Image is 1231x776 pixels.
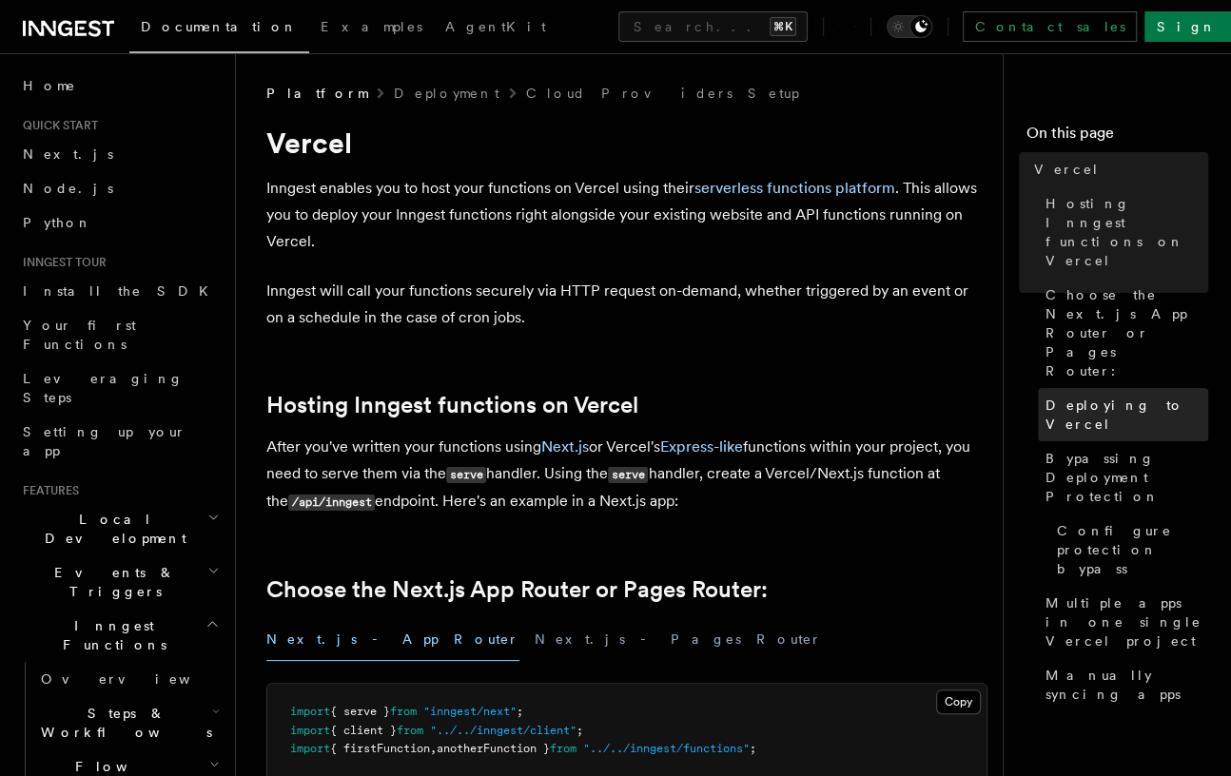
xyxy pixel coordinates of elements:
[266,175,987,255] p: Inngest enables you to host your functions on Vercel using their . This allows you to deploy your...
[430,742,437,755] span: ,
[576,724,583,737] span: ;
[430,724,576,737] span: "../../inngest/client"
[15,563,207,601] span: Events & Triggers
[290,742,330,755] span: import
[321,19,422,34] span: Examples
[266,576,768,603] a: Choose the Next.js App Router or Pages Router:
[266,434,987,515] p: After you've written your functions using or Vercel's functions within your project, you need to ...
[290,705,330,718] span: import
[1038,441,1208,514] a: Bypassing Deployment Protection
[15,308,224,361] a: Your first Functions
[330,742,430,755] span: { firstFunction
[446,467,486,483] code: serve
[887,15,932,38] button: Toggle dark mode
[445,19,546,34] span: AgentKit
[23,283,220,299] span: Install the SDK
[41,671,237,687] span: Overview
[288,495,375,511] code: /api/inngest
[15,118,98,133] span: Quick start
[330,705,390,718] span: { serve }
[266,126,987,160] h1: Vercel
[330,724,397,737] span: { client }
[1057,521,1208,578] span: Configure protection bypass
[23,371,184,405] span: Leveraging Steps
[1045,449,1208,506] span: Bypassing Deployment Protection
[583,742,750,755] span: "../../inngest/functions"
[437,742,550,755] span: anotherFunction }
[1045,194,1208,270] span: Hosting Inngest functions on Vercel
[1045,666,1208,704] span: Manually syncing apps
[15,502,224,555] button: Local Development
[290,724,330,737] span: import
[15,415,224,468] a: Setting up your app
[23,215,92,230] span: Python
[15,171,224,205] a: Node.js
[397,724,423,737] span: from
[390,705,417,718] span: from
[750,742,756,755] span: ;
[618,11,808,42] button: Search...⌘K
[23,76,76,95] span: Home
[266,392,638,418] a: Hosting Inngest functions on Vercel
[15,510,207,548] span: Local Development
[266,278,987,331] p: Inngest will call your functions securely via HTTP request on-demand, whether triggered by an eve...
[15,483,79,498] span: Features
[33,704,212,742] span: Steps & Workflows
[1026,152,1208,186] a: Vercel
[394,84,499,103] a: Deployment
[141,19,298,34] span: Documentation
[23,146,113,162] span: Next.js
[23,181,113,196] span: Node.js
[434,6,557,51] a: AgentKit
[15,361,224,415] a: Leveraging Steps
[1038,388,1208,441] a: Deploying to Vercel
[541,437,589,456] a: Next.js
[517,705,523,718] span: ;
[309,6,434,51] a: Examples
[23,424,186,458] span: Setting up your app
[1034,160,1100,179] span: Vercel
[15,616,205,654] span: Inngest Functions
[15,555,224,609] button: Events & Triggers
[1038,186,1208,278] a: Hosting Inngest functions on Vercel
[936,689,981,714] button: Copy
[660,437,743,456] a: Express-like
[1049,514,1208,586] a: Configure protection bypass
[1045,593,1208,650] span: Multiple apps in one single Vercel project
[23,318,136,352] span: Your first Functions
[266,618,519,661] button: Next.js - App Router
[608,467,648,483] code: serve
[1038,658,1208,711] a: Manually syncing apps
[963,11,1137,42] a: Contact sales
[33,662,224,696] a: Overview
[129,6,309,53] a: Documentation
[266,84,367,103] span: Platform
[15,137,224,171] a: Next.js
[1038,586,1208,658] a: Multiple apps in one single Vercel project
[15,274,224,308] a: Install the SDK
[423,705,517,718] span: "inngest/next"
[535,618,822,661] button: Next.js - Pages Router
[33,696,224,749] button: Steps & Workflows
[15,255,107,270] span: Inngest tour
[15,205,224,240] a: Python
[1038,278,1208,388] a: Choose the Next.js App Router or Pages Router:
[694,179,895,197] a: serverless functions platform
[15,609,224,662] button: Inngest Functions
[1045,285,1208,380] span: Choose the Next.js App Router or Pages Router:
[1045,396,1208,434] span: Deploying to Vercel
[1026,122,1208,152] h4: On this page
[526,84,799,103] a: Cloud Providers Setup
[15,68,224,103] a: Home
[550,742,576,755] span: from
[770,17,796,36] kbd: ⌘K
